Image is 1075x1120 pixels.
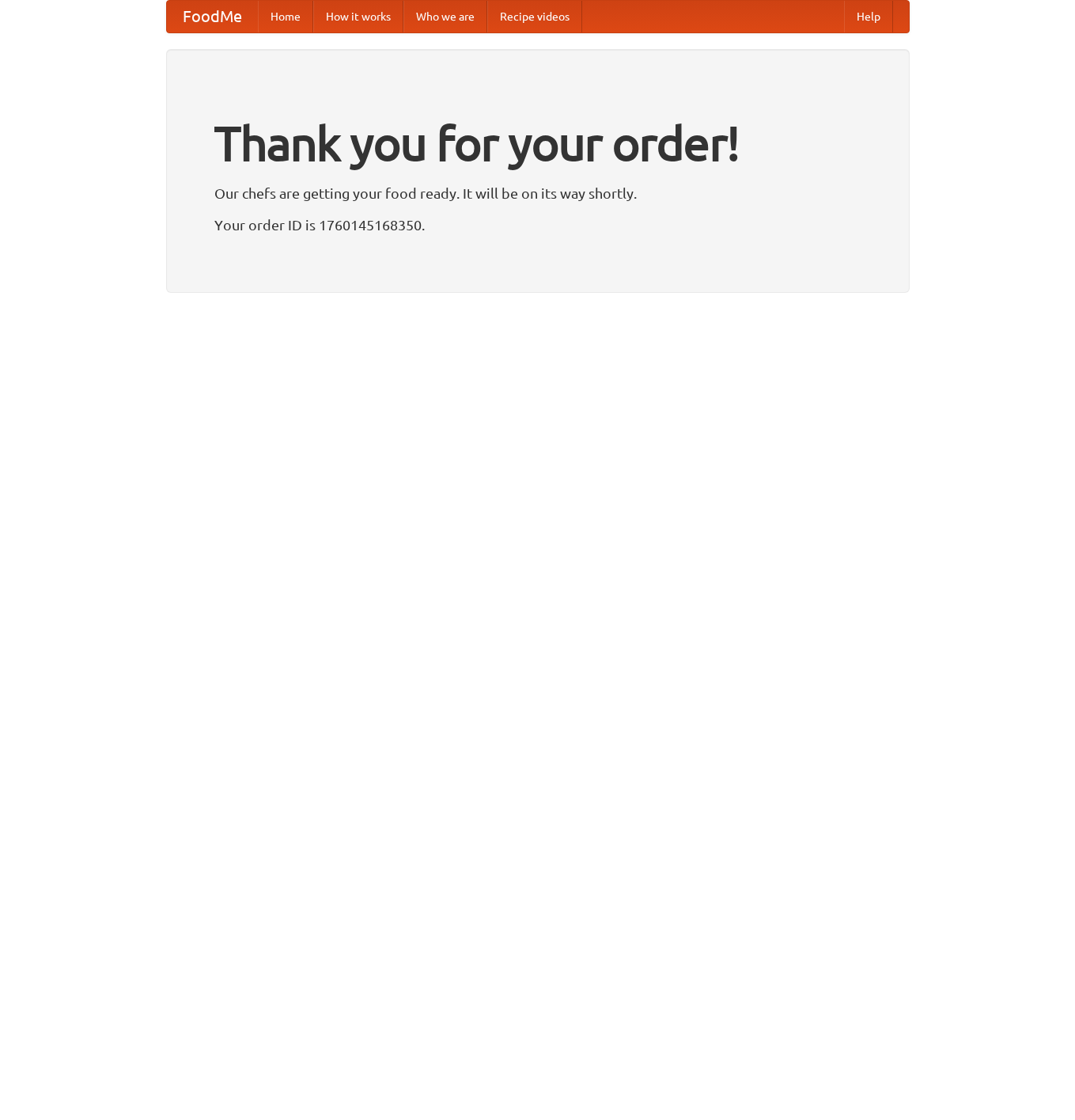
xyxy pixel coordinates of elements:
a: Help [844,1,893,32]
a: Recipe videos [487,1,582,32]
a: Who we are [403,1,487,32]
p: Our chefs are getting your food ready. It will be on its way shortly. [214,181,861,205]
a: FoodMe [167,1,258,32]
p: Your order ID is 1760145168350. [214,213,861,237]
h1: Thank you for your order! [214,105,861,181]
a: How it works [313,1,403,32]
a: Home [258,1,313,32]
